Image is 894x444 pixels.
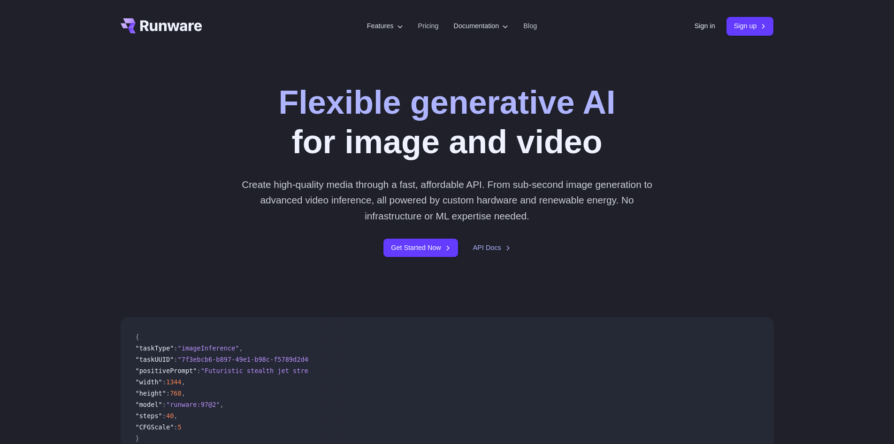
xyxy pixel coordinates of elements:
[170,389,182,397] span: 768
[182,389,185,397] span: ,
[182,378,185,386] span: ,
[726,17,774,35] a: Sign up
[238,177,656,224] p: Create high-quality media through a fast, affordable API. From sub-second image generation to adv...
[162,412,166,420] span: :
[454,21,509,31] label: Documentation
[201,367,550,374] span: "Futuristic stealth jet streaking through a neon-lit cityscape with glowing purple exhaust"
[136,412,162,420] span: "steps"
[178,423,182,431] span: 5
[162,378,166,386] span: :
[695,21,715,31] a: Sign in
[178,356,324,363] span: "7f3ebcb6-b897-49e1-b98c-f5789d2d40d7"
[174,412,177,420] span: ,
[166,378,182,386] span: 1344
[166,389,170,397] span: :
[136,378,162,386] span: "width"
[278,84,615,121] strong: Flexible generative AI
[174,423,177,431] span: :
[136,344,174,352] span: "taskType"
[166,412,174,420] span: 40
[197,367,200,374] span: :
[174,356,177,363] span: :
[136,423,174,431] span: "CFGScale"
[523,21,537,31] a: Blog
[383,239,458,257] a: Get Started Now
[136,401,162,408] span: "model"
[136,367,197,374] span: "positivePrompt"
[367,21,403,31] label: Features
[278,83,615,162] h1: for image and video
[418,21,439,31] a: Pricing
[473,242,511,253] a: API Docs
[162,401,166,408] span: :
[136,435,139,442] span: }
[239,344,243,352] span: ,
[136,333,139,341] span: {
[121,18,202,33] a: Go to /
[136,356,174,363] span: "taskUUID"
[178,344,239,352] span: "imageInference"
[220,401,224,408] span: ,
[174,344,177,352] span: :
[166,401,220,408] span: "runware:97@2"
[136,389,166,397] span: "height"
